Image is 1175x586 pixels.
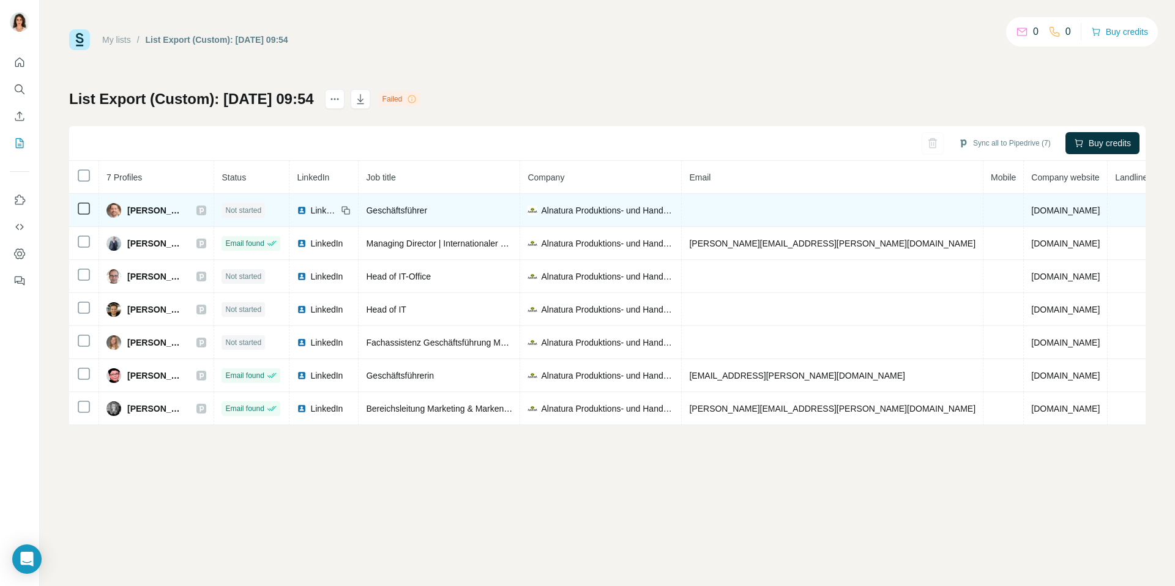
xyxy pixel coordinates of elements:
span: [DOMAIN_NAME] [1031,404,1100,414]
img: Avatar [106,335,121,350]
img: Avatar [106,368,121,383]
span: Not started [225,337,261,348]
img: LinkedIn logo [297,272,307,281]
span: [DOMAIN_NAME] [1031,239,1100,248]
span: [DOMAIN_NAME] [1031,338,1100,347]
span: Alnatura Produktions- und Handels GmbH [541,402,674,415]
img: company-logo [528,206,537,215]
span: LinkedIn [310,204,337,217]
p: 0 [1033,24,1039,39]
span: Mobile [991,172,1016,182]
span: [PERSON_NAME][EMAIL_ADDRESS][PERSON_NAME][DOMAIN_NAME] [689,239,975,248]
span: Company website [1031,172,1099,182]
span: [PERSON_NAME][EMAIL_ADDRESS][PERSON_NAME][DOMAIN_NAME] [689,404,975,414]
img: Avatar [106,302,121,317]
span: LinkedIn [310,270,343,283]
span: Alnatura Produktions- und Handels GmbH [541,303,674,316]
span: Managing Director | Internationaler Sales [366,239,521,248]
img: LinkedIn logo [297,206,307,215]
a: My lists [102,35,131,45]
span: Fachassistenz Geschäftsführung Markenstrategie & Produktmanagement [366,338,644,347]
div: Failed [379,92,421,106]
span: Bereichsleitung Marketing & Markenkommunikation / Director Marketing & Company Brand Communication [366,404,773,414]
span: Alnatura Produktions- und Handels GmbH [541,204,674,217]
span: Not started [225,304,261,315]
span: [PERSON_NAME] [127,402,184,415]
span: [PERSON_NAME] [127,369,184,382]
span: [EMAIL_ADDRESS][PERSON_NAME][DOMAIN_NAME] [689,371,905,380]
button: Dashboard [10,243,29,265]
button: Feedback [10,270,29,292]
span: [PERSON_NAME] [127,303,184,316]
button: Search [10,78,29,100]
span: LinkedIn [310,336,343,349]
button: Buy credits [1065,132,1140,154]
span: Landline [1115,172,1147,182]
span: Head of IT-Office [366,272,431,281]
img: LinkedIn logo [297,371,307,380]
span: Status [222,172,246,182]
button: actions [325,89,345,109]
img: Avatar [106,203,121,218]
img: LinkedIn logo [297,239,307,248]
img: company-logo [528,239,537,248]
span: LinkedIn [310,402,343,415]
span: Alnatura Produktions- und Handels GmbH [541,336,674,349]
span: Email [689,172,711,182]
span: Email found [225,403,264,414]
li: / [137,34,140,46]
span: Alnatura Produktions- und Handels GmbH [541,237,674,250]
span: [PERSON_NAME] [127,204,184,217]
span: [PERSON_NAME] [127,336,184,349]
div: List Export (Custom): [DATE] 09:54 [146,34,288,46]
span: [PERSON_NAME] [127,237,184,250]
span: Email found [225,370,264,381]
button: My lists [10,132,29,154]
span: LinkedIn [310,369,343,382]
div: Open Intercom Messenger [12,544,42,574]
h1: List Export (Custom): [DATE] 09:54 [69,89,314,109]
img: Surfe Logo [69,29,90,50]
span: Not started [225,205,261,216]
img: company-logo [528,404,537,414]
span: Job title [366,172,395,182]
img: Avatar [10,12,29,32]
button: Use Surfe on LinkedIn [10,189,29,211]
img: LinkedIn logo [297,305,307,314]
img: Avatar [106,401,121,416]
span: [DOMAIN_NAME] [1031,371,1100,380]
span: Head of IT [366,305,406,314]
img: company-logo [528,305,537,314]
button: Use Surfe API [10,216,29,238]
img: company-logo [528,371,537,380]
p: 0 [1065,24,1071,39]
span: [DOMAIN_NAME] [1031,272,1100,281]
span: LinkedIn [310,303,343,316]
span: LinkedIn [297,172,329,182]
img: LinkedIn logo [297,338,307,347]
span: LinkedIn [310,237,343,250]
span: Alnatura Produktions- und Handels GmbH [541,369,674,382]
button: Sync all to Pipedrive (7) [950,134,1059,152]
span: Geschäftsführerin [366,371,434,380]
img: company-logo [528,272,537,281]
span: Buy credits [1089,137,1131,149]
button: Quick start [10,51,29,73]
span: [PERSON_NAME] [127,270,184,283]
img: company-logo [528,338,537,347]
img: LinkedIn logo [297,404,307,414]
button: Buy credits [1091,23,1148,40]
span: Alnatura Produktions- und Handels GmbH [541,270,674,283]
span: Not started [225,271,261,282]
span: 7 Profiles [106,172,142,182]
img: Avatar [106,269,121,284]
span: Company [528,172,564,182]
button: Enrich CSV [10,105,29,127]
span: [DOMAIN_NAME] [1031,305,1100,314]
img: Avatar [106,236,121,251]
span: [DOMAIN_NAME] [1031,206,1100,215]
span: Email found [225,238,264,249]
span: Geschäftsführer [366,206,427,215]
